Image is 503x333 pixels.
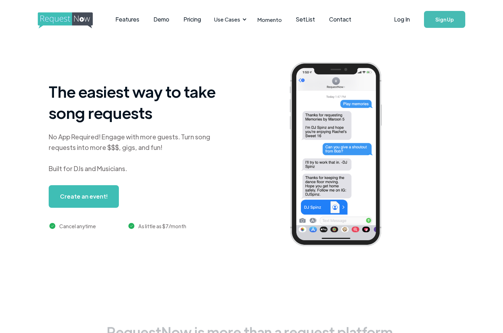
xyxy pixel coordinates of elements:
a: Create an event! [49,185,119,208]
a: SetList [289,8,322,30]
a: Features [108,8,146,30]
div: Use Cases [214,16,240,23]
img: requestnow logo [38,12,106,29]
a: Demo [146,8,176,30]
div: Cancel anytime [59,222,96,230]
h1: The easiest way to take song requests [49,81,225,123]
a: Sign Up [424,11,465,28]
div: As little as $7/month [138,222,186,230]
div: No App Required! Engage with more guests. Turn song requests into more $$$, gigs, and fun! Built ... [49,132,225,174]
a: Log In [387,7,417,32]
img: green checkmark [49,223,55,229]
a: Momento [250,9,289,30]
a: Pricing [176,8,208,30]
a: Contact [322,8,358,30]
a: home [38,12,91,26]
img: iphone screenshot [281,57,401,254]
div: Use Cases [210,8,249,30]
img: green checkmark [128,223,134,229]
